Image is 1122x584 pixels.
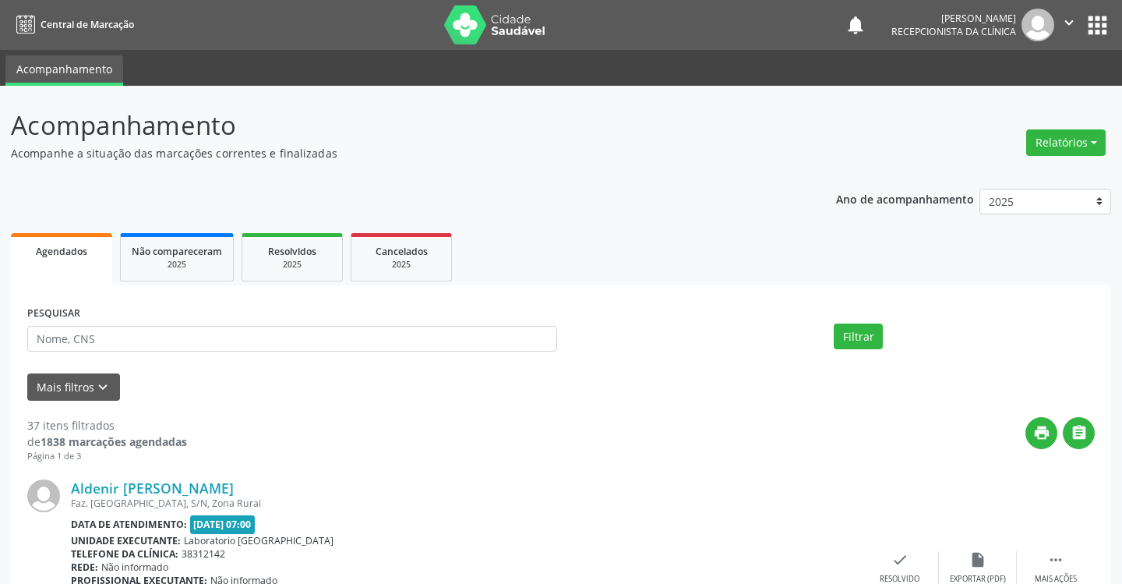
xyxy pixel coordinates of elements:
[1047,551,1064,568] i: 
[94,379,111,396] i: keyboard_arrow_down
[41,18,134,31] span: Central de Marcação
[891,551,909,568] i: check
[71,534,181,547] b: Unidade executante:
[36,245,87,258] span: Agendados
[268,245,316,258] span: Resolvidos
[1054,9,1084,41] button: 
[11,12,134,37] a: Central de Marcação
[71,547,178,561] b: Telefone da clínica:
[190,515,256,533] span: [DATE] 07:00
[362,259,440,271] div: 2025
[71,480,234,497] a: Aldenir [PERSON_NAME]
[27,417,187,434] div: 37 itens filtrados
[27,450,187,463] div: Página 1 de 3
[27,480,60,512] img: img
[834,324,883,350] button: Filtrar
[1063,417,1095,449] button: 
[71,497,861,510] div: Faz. [GEOGRAPHIC_DATA], S/N, Zona Rural
[182,547,225,561] span: 38312142
[27,434,187,450] div: de
[71,561,98,574] b: Rede:
[1021,9,1054,41] img: img
[1025,417,1057,449] button: print
[1060,14,1078,31] i: 
[27,373,120,401] button: Mais filtroskeyboard_arrow_down
[27,302,80,326] label: PESQUISAR
[27,326,557,352] input: Nome, CNS
[1084,12,1111,39] button: apps
[11,106,781,145] p: Acompanhamento
[5,55,123,86] a: Acompanhamento
[969,551,986,568] i: insert_drive_file
[41,434,187,449] strong: 1838 marcações agendadas
[836,189,974,208] p: Ano de acompanhamento
[253,259,331,271] div: 2025
[845,14,866,36] button: notifications
[71,518,187,531] b: Data de atendimento:
[1033,424,1050,441] i: print
[891,12,1016,25] div: [PERSON_NAME]
[132,259,222,271] div: 2025
[376,245,428,258] span: Cancelados
[184,534,333,547] span: Laboratorio [GEOGRAPHIC_DATA]
[1026,129,1106,156] button: Relatórios
[11,145,781,161] p: Acompanhe a situação das marcações correntes e finalizadas
[1071,424,1088,441] i: 
[891,25,1016,38] span: Recepcionista da clínica
[101,561,168,574] span: Não informado
[132,245,222,258] span: Não compareceram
